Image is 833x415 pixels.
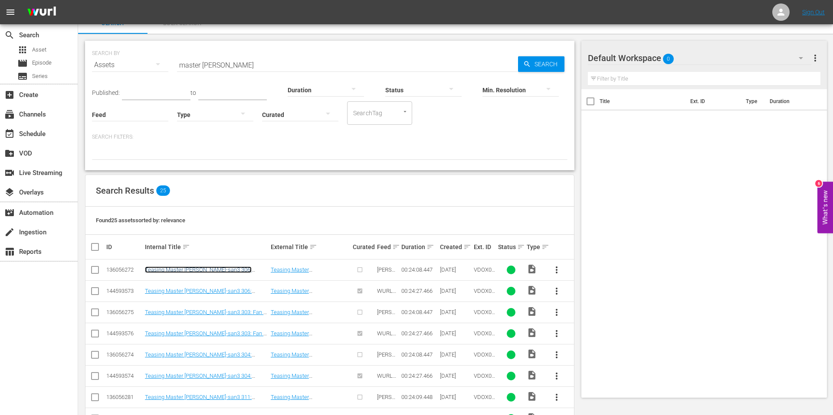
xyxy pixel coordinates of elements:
p: Search Filters: [92,133,567,141]
span: Search Results [96,185,154,196]
div: Ext. ID [474,243,495,250]
button: more_vert [546,302,567,323]
button: Open [401,107,409,116]
div: 00:24:09.448 [401,394,437,400]
span: more_vert [810,53,820,63]
div: [DATE] [440,373,471,379]
a: Teasing Master [PERSON_NAME]-san3 303: Fan / Bewilder Ball / Cat Rescue / Rain [145,309,267,322]
div: 136056272 [106,266,142,273]
span: 0 [663,50,674,68]
span: WURL Feed [377,288,396,301]
span: Video [527,306,537,317]
a: Teasing Master [PERSON_NAME]-san3 303: Fan / Bewilder Ball / Cat Rescue / Rain [145,330,267,343]
span: 25 [156,185,170,196]
span: Search [531,56,564,72]
span: Video [527,349,537,359]
a: Teasing Master [PERSON_NAME]-san3 306: Culture Fest [145,266,252,279]
div: [DATE] [440,266,471,273]
div: Curated [353,243,374,250]
div: 136056274 [106,351,142,358]
th: Type [741,89,764,113]
span: VDOX0000000000043960 [474,288,495,307]
span: more_vert [551,371,562,381]
span: Automation [4,207,15,218]
div: Feed [377,242,399,252]
button: more_vert [546,281,567,302]
a: Sign Out [802,9,825,16]
div: Default Workspace [588,46,811,70]
span: WURL Feed [377,330,396,343]
span: Video [527,391,537,402]
span: more_vert [551,350,562,360]
span: VDOX0000000000043015 [474,309,495,328]
span: Reports [4,246,15,257]
span: Schedule [4,129,15,139]
span: sort [541,243,549,251]
div: 00:24:27.466 [401,373,437,379]
span: VDOX0000000000043034 [474,266,495,286]
button: more_vert [810,48,820,68]
span: VOD [4,148,15,159]
span: Video [527,327,537,338]
th: Ext. ID [685,89,741,113]
span: VDOX0000000000043517 [474,330,495,350]
span: menu [5,7,16,17]
div: [DATE] [440,351,471,358]
div: [DATE] [440,394,471,400]
button: more_vert [546,366,567,386]
a: Teasing Master [PERSON_NAME]-san3 311: [DATE] [271,394,338,413]
th: Duration [764,89,817,113]
a: Teasing Master [PERSON_NAME]-san3 306: Culture Fest [271,266,338,286]
span: more_vert [551,392,562,402]
div: [DATE] [440,309,471,315]
span: WURL Feed [377,373,396,386]
span: more_vert [551,328,562,339]
div: 144593573 [106,288,142,294]
div: 00:24:27.466 [401,288,437,294]
span: Channels [4,109,15,120]
a: Teasing Master [PERSON_NAME]-san3 303: Fan / Bewilder Ball / Cat Rescue / Rain [271,309,348,335]
span: more_vert [551,307,562,318]
span: sort [182,243,190,251]
span: Episode [32,58,52,67]
a: Teasing Master [PERSON_NAME]-san3 304: Uniform Change / Winter Uniform / Lunch / UFO / Night [145,373,266,392]
span: Asset [32,45,46,54]
span: Video [527,285,537,295]
span: Video [527,370,537,380]
span: Create [4,90,15,100]
div: [DATE] [440,288,471,294]
span: Episode [17,58,28,68]
div: Duration [401,242,437,252]
span: sort [309,243,317,251]
a: Teasing Master [PERSON_NAME]-san3 311: [DATE] [145,394,255,407]
a: Teasing Master [PERSON_NAME]-san3 306: Culture Fest [145,288,255,301]
button: more_vert [546,387,567,408]
div: 00:24:08.447 [401,351,437,358]
span: VDOX0000000000043039 [474,394,495,413]
span: Series [32,72,48,81]
span: Published: [92,89,120,96]
div: 00:24:08.447 [401,309,437,315]
span: Ingestion [4,227,15,237]
a: Teasing Master [PERSON_NAME]-san3 304: Uniform Change / Winter Uniform / Lunch / UFO / Night [145,351,266,371]
div: 6 [815,180,822,187]
span: Series [17,71,28,81]
img: ans4CAIJ8jUAAAAAAAAAAAAAAAAAAAAAAAAgQb4GAAAAAAAAAAAAAAAAAAAAAAAAJMjXAAAAAAAAAAAAAAAAAAAAAAAAgAT5G... [21,2,62,23]
div: 144593574 [106,373,142,379]
a: Teasing Master [PERSON_NAME]-san3 304: Uniform Change / Winter Uniform / Lunch / UFO / Night [271,373,344,399]
button: Open Feedback Widget [817,182,833,233]
div: External Title [271,242,350,252]
button: Search [518,56,564,72]
span: Live Streaming [4,168,15,178]
span: Search [4,30,15,40]
span: Asset [17,45,28,55]
span: Overlays [4,187,15,198]
div: [DATE] [440,330,471,337]
a: Teasing Master [PERSON_NAME]-san3 303: Fan / Bewilder Ball / Cat Rescue / Rain [271,330,348,356]
a: Teasing Master [PERSON_NAME]-san3 304: Uniform Change / Winter Uniform / Lunch / UFO / Night [271,351,344,377]
div: 136056275 [106,309,142,315]
span: [PERSON_NAME]-BURNED-IN-SUBS Feed [377,309,396,354]
span: sort [392,243,400,251]
div: 00:24:08.447 [401,266,437,273]
span: [PERSON_NAME]-BURNED-IN-SUBS Feed [377,351,396,397]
